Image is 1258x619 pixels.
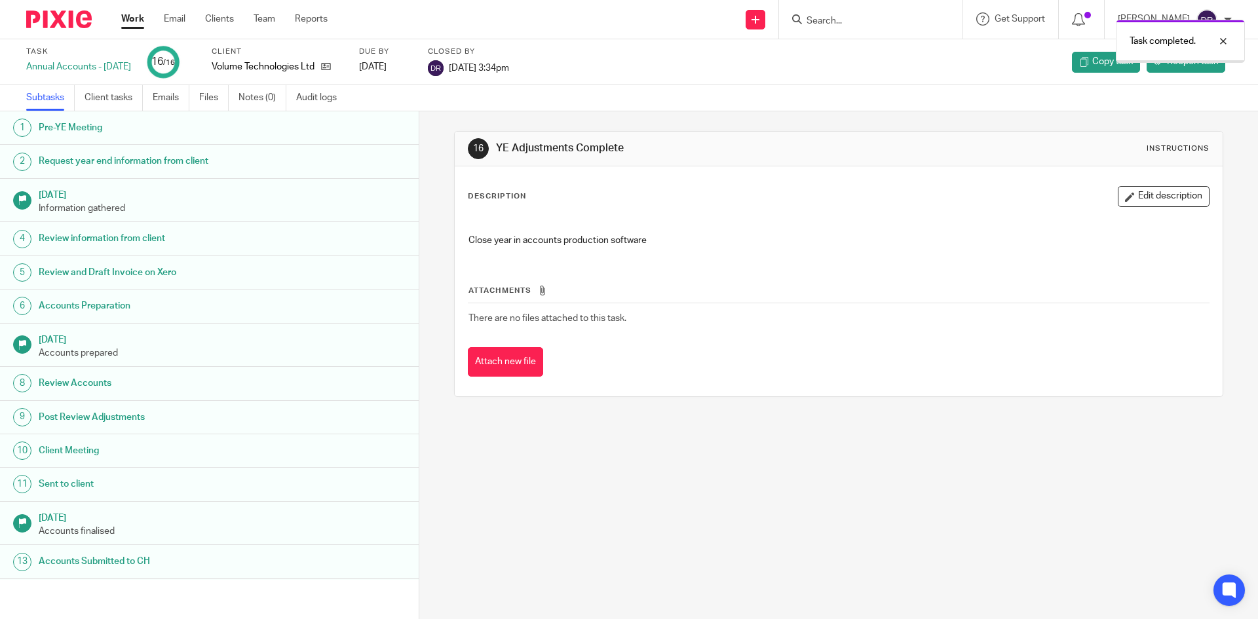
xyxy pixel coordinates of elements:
[254,12,275,26] a: Team
[26,85,75,111] a: Subtasks
[26,60,131,73] div: Annual Accounts - [DATE]
[39,118,284,138] h1: Pre-YE Meeting
[238,85,286,111] a: Notes (0)
[13,408,31,426] div: 9
[39,441,284,460] h1: Client Meeting
[359,60,411,73] div: [DATE]
[26,10,92,28] img: Pixie
[468,138,489,159] div: 16
[26,47,131,57] label: Task
[39,525,406,538] p: Accounts finalised
[39,263,284,282] h1: Review and Draft Invoice on Xero
[13,153,31,171] div: 2
[13,119,31,137] div: 1
[39,407,284,427] h1: Post Review Adjustments
[1147,143,1210,154] div: Instructions
[428,47,509,57] label: Closed by
[39,347,406,360] p: Accounts prepared
[39,552,284,571] h1: Accounts Submitted to CH
[296,85,347,111] a: Audit logs
[295,12,328,26] a: Reports
[39,185,406,202] h1: [DATE]
[13,297,31,315] div: 6
[428,60,444,76] img: svg%3E
[1196,9,1217,30] img: svg%3E
[13,475,31,493] div: 11
[163,59,175,66] small: /16
[205,12,234,26] a: Clients
[13,441,31,460] div: 10
[468,314,626,323] span: There are no files attached to this task.
[153,85,189,111] a: Emails
[496,141,867,155] h1: YE Adjustments Complete
[1130,35,1196,48] p: Task completed.
[212,60,314,73] p: Volume Technologies Ltd
[13,553,31,571] div: 13
[39,151,284,171] h1: Request year end information from client
[468,234,1208,247] p: Close year in accounts production software
[39,330,406,347] h1: [DATE]
[359,47,411,57] label: Due by
[468,287,531,294] span: Attachments
[85,85,143,111] a: Client tasks
[39,296,284,316] h1: Accounts Preparation
[199,85,229,111] a: Files
[39,474,284,494] h1: Sent to client
[13,263,31,282] div: 5
[449,63,509,72] span: [DATE] 3:34pm
[468,191,526,202] p: Description
[121,12,144,26] a: Work
[164,12,185,26] a: Email
[212,47,343,57] label: Client
[151,54,175,69] div: 16
[39,373,284,393] h1: Review Accounts
[468,347,543,377] button: Attach new file
[1118,186,1210,207] button: Edit description
[13,374,31,392] div: 8
[13,230,31,248] div: 4
[39,508,406,525] h1: [DATE]
[39,202,406,215] p: Information gathered
[39,229,284,248] h1: Review information from client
